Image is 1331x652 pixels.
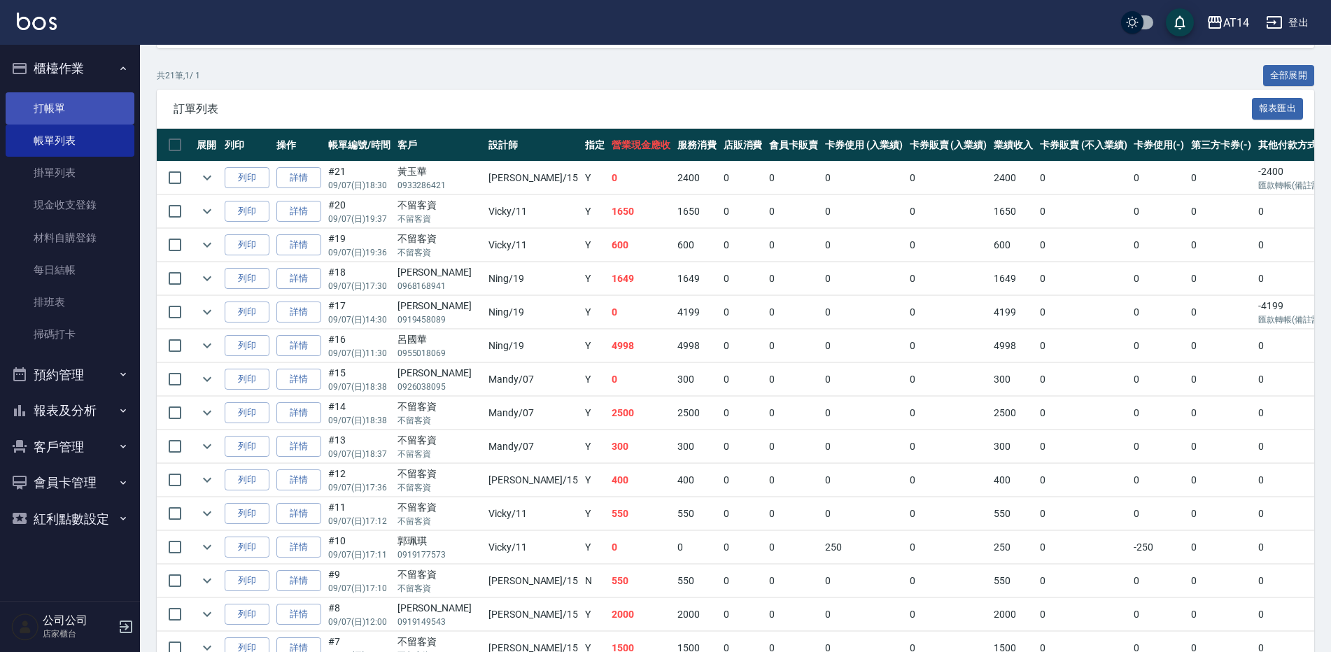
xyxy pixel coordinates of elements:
button: expand row [197,167,218,188]
td: 0 [906,497,991,530]
a: 打帳單 [6,92,134,125]
a: 排班表 [6,286,134,318]
td: 0 [822,296,906,329]
td: 300 [674,363,720,396]
td: 0 [766,162,822,194]
button: 預約管理 [6,357,134,393]
a: 每日結帳 [6,254,134,286]
a: 報表匯出 [1252,101,1304,115]
td: 0 [766,262,822,295]
td: 0 [822,229,906,262]
td: 300 [608,430,674,463]
td: 0 [608,531,674,564]
button: 列印 [225,268,269,290]
td: 1649 [674,262,720,295]
div: 郭珮琪 [397,534,481,548]
td: #15 [325,363,394,396]
div: 不留客資 [397,467,481,481]
th: 帳單編號/時間 [325,129,394,162]
td: 4199 [674,296,720,329]
td: 0 [720,531,766,564]
td: -250 [1130,531,1188,564]
div: [PERSON_NAME] [397,366,481,381]
td: 0 [1188,229,1255,262]
h5: 公司公司 [43,614,114,628]
td: 400 [990,464,1036,497]
th: 服務消費 [674,129,720,162]
button: expand row [197,570,218,591]
td: 0 [906,397,991,430]
td: Ning /19 [485,329,582,362]
td: 0 [1036,195,1130,228]
th: 業績收入 [990,129,1036,162]
p: 09/07 (日) 19:37 [328,213,390,225]
a: 詳情 [276,335,321,357]
a: 詳情 [276,402,321,424]
td: 300 [990,363,1036,396]
td: 0 [1188,296,1255,329]
th: 卡券使用(-) [1130,129,1188,162]
td: Y [582,430,608,463]
td: [PERSON_NAME] /15 [485,464,582,497]
td: 1649 [608,262,674,295]
td: 0 [1036,531,1130,564]
td: 0 [1036,262,1130,295]
th: 會員卡販賣 [766,129,822,162]
div: [PERSON_NAME] [397,265,481,280]
td: 0 [720,363,766,396]
a: 詳情 [276,436,321,458]
th: 客戶 [394,129,485,162]
a: 詳情 [276,369,321,390]
p: 店家櫃台 [43,628,114,640]
td: 0 [906,430,991,463]
td: #11 [325,497,394,530]
button: expand row [197,201,218,222]
a: 詳情 [276,503,321,525]
p: 09/07 (日) 19:36 [328,246,390,259]
td: Vicky /11 [485,497,582,530]
td: 0 [822,329,906,362]
p: 09/07 (日) 17:12 [328,515,390,527]
td: 0 [1036,430,1130,463]
td: 0 [720,497,766,530]
td: 0 [766,430,822,463]
td: 0 [766,497,822,530]
td: Mandy /07 [485,430,582,463]
span: 訂單列表 [174,102,1252,116]
td: 300 [674,430,720,463]
td: 0 [906,464,991,497]
td: 0 [1188,430,1255,463]
td: 0 [1130,430,1188,463]
td: 0 [766,531,822,564]
a: 詳情 [276,604,321,625]
button: 列印 [225,436,269,458]
td: 0 [906,262,991,295]
td: 0 [766,329,822,362]
button: 報表及分析 [6,392,134,429]
td: 400 [674,464,720,497]
td: 0 [720,195,766,228]
button: expand row [197,604,218,625]
td: 300 [990,430,1036,463]
td: #16 [325,329,394,362]
button: 登出 [1260,10,1314,36]
p: 不留客資 [397,481,481,494]
td: 0 [720,162,766,194]
button: 全部展開 [1263,65,1315,87]
td: 250 [822,531,906,564]
button: expand row [197,268,218,289]
div: 不留客資 [397,232,481,246]
td: 0 [766,195,822,228]
td: 550 [674,497,720,530]
div: 呂國華 [397,332,481,347]
td: 600 [674,229,720,262]
button: 櫃檯作業 [6,50,134,87]
button: expand row [197,469,218,490]
td: 600 [608,229,674,262]
td: 0 [766,464,822,497]
td: 2400 [990,162,1036,194]
p: 不留客資 [397,515,481,527]
button: 紅利點數設定 [6,501,134,537]
td: Y [582,296,608,329]
td: 0 [1188,464,1255,497]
